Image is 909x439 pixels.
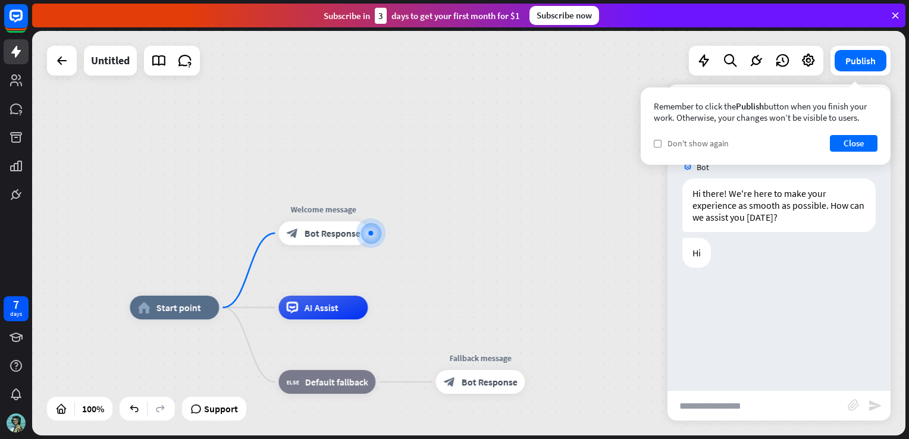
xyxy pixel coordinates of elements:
[682,178,876,232] div: Hi there! We're here to make your experience as smooth as possible. How can we assist you [DATE]?
[4,296,29,321] a: 7 days
[529,6,599,25] div: Subscribe now
[79,399,108,418] div: 100%
[443,376,455,388] i: block_bot_response
[830,135,877,152] button: Close
[269,203,377,215] div: Welcome message
[10,5,45,40] button: Open LiveChat chat widget
[697,162,709,173] span: Bot
[304,302,338,313] span: AI Assist
[137,302,150,313] i: home_2
[736,101,764,112] span: Publish
[848,399,860,411] i: block_attachment
[13,299,19,310] div: 7
[427,352,534,364] div: Fallback message
[204,399,238,418] span: Support
[461,376,517,388] span: Bot Response
[304,227,360,239] span: Bot Response
[868,399,882,413] i: send
[156,302,200,313] span: Start point
[305,376,368,388] span: Default fallback
[91,46,130,76] div: Untitled
[10,310,22,318] div: days
[682,238,711,268] div: Hi
[835,50,886,71] button: Publish
[375,8,387,24] div: 3
[667,138,729,149] span: Don't show again
[654,101,877,123] div: Remember to click the button when you finish your work. Otherwise, your changes won’t be visible ...
[286,376,299,388] i: block_fallback
[324,8,520,24] div: Subscribe in days to get your first month for $1
[286,227,298,239] i: block_bot_response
